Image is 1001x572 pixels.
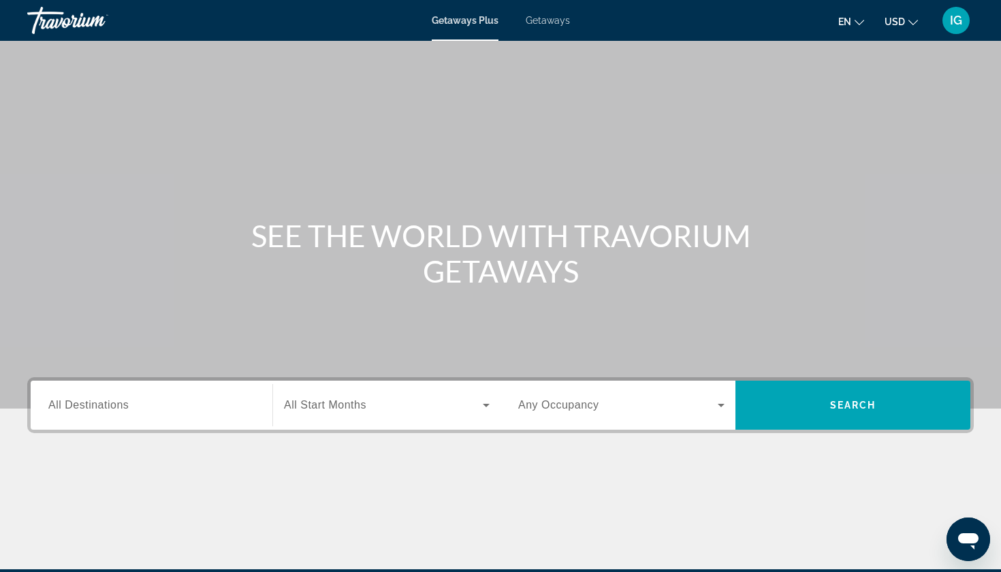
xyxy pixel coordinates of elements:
span: IG [950,14,962,27]
button: Search [735,381,970,430]
button: Change currency [885,12,918,31]
a: Getaways Plus [432,15,498,26]
span: Any Occupancy [518,399,599,411]
div: Search widget [31,381,970,430]
a: Getaways [526,15,570,26]
button: User Menu [938,6,974,35]
span: All Start Months [284,399,366,411]
span: USD [885,16,905,27]
iframe: Button to launch messaging window [947,518,990,561]
span: Search [830,400,876,411]
button: Change language [838,12,864,31]
a: Travorium [27,3,163,38]
span: en [838,16,851,27]
span: All Destinations [48,399,129,411]
h1: SEE THE WORLD WITH TRAVORIUM GETAWAYS [245,218,756,289]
